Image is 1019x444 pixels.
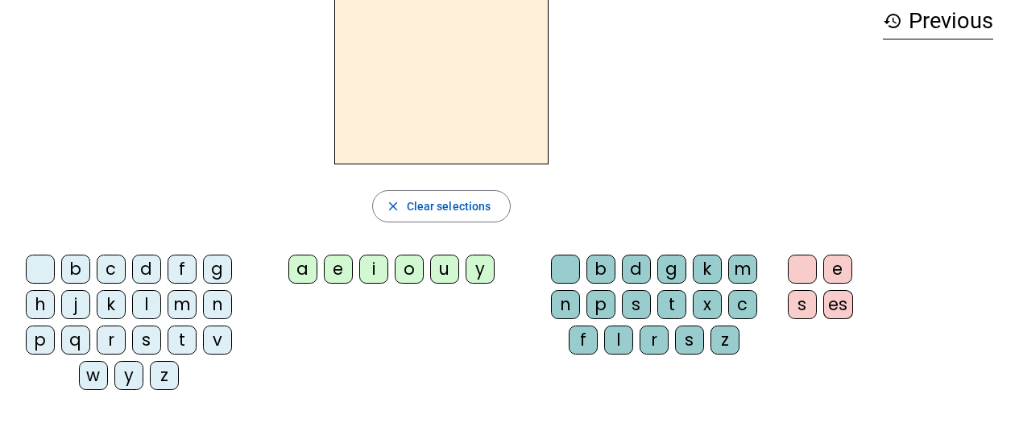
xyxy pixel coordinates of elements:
[728,290,757,319] div: c
[203,290,232,319] div: n
[26,290,55,319] div: h
[604,326,633,355] div: l
[150,361,179,390] div: z
[657,290,686,319] div: t
[324,255,353,284] div: e
[288,255,317,284] div: a
[132,255,161,284] div: d
[823,290,853,319] div: es
[61,255,90,284] div: b
[168,255,197,284] div: f
[693,255,722,284] div: k
[359,255,388,284] div: i
[430,255,459,284] div: u
[883,3,993,39] h3: Previous
[883,11,902,31] mat-icon: history
[693,290,722,319] div: x
[728,255,757,284] div: m
[586,290,615,319] div: p
[132,326,161,355] div: s
[132,290,161,319] div: l
[710,326,739,355] div: z
[675,326,704,355] div: s
[395,255,424,284] div: o
[168,290,197,319] div: m
[569,326,598,355] div: f
[788,290,817,319] div: s
[640,326,669,355] div: r
[466,255,495,284] div: y
[203,326,232,355] div: v
[203,255,232,284] div: g
[823,255,852,284] div: e
[26,326,55,355] div: p
[168,326,197,355] div: t
[551,290,580,319] div: n
[114,361,143,390] div: y
[622,255,651,284] div: d
[61,290,90,319] div: j
[61,326,90,355] div: q
[372,190,512,222] button: Clear selections
[657,255,686,284] div: g
[622,290,651,319] div: s
[97,290,126,319] div: k
[407,197,491,216] span: Clear selections
[79,361,108,390] div: w
[386,199,400,214] mat-icon: close
[97,326,126,355] div: r
[586,255,615,284] div: b
[97,255,126,284] div: c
